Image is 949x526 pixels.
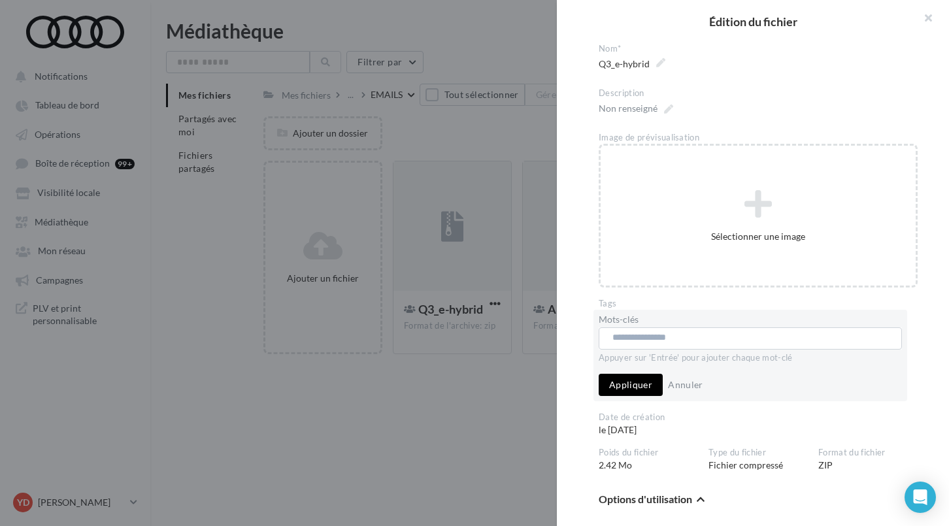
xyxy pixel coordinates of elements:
div: Fichier compressé [708,447,818,472]
div: Open Intercom Messenger [905,482,936,513]
div: Image de prévisualisation [599,132,918,144]
div: ZIP [818,447,928,472]
button: Appliquer [599,374,663,396]
div: Poids du fichier [599,447,698,459]
div: le [DATE] [599,412,708,436]
h2: Édition du fichier [578,16,928,27]
div: Type du fichier [708,447,808,459]
div: Format du fichier [818,447,918,459]
span: Q3_e-hybrid [599,55,665,73]
span: Non renseigné [599,99,673,118]
div: Sélectionner une image [601,230,916,243]
div: Tags [599,298,918,310]
div: 2.42 Mo [599,447,708,472]
span: Options d'utilisation [599,494,692,504]
button: Annuler [663,377,708,393]
div: Date de création [599,412,698,423]
label: Mots-clés [599,315,639,324]
button: Options d'utilisation [599,493,705,508]
div: Description [599,88,918,99]
div: Appuyer sur 'Entrée' pour ajouter chaque mot-clé [599,352,902,364]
